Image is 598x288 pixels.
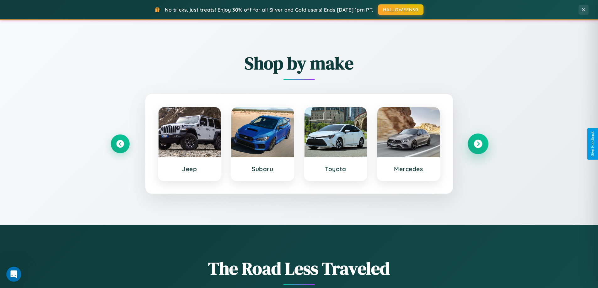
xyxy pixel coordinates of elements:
[378,4,423,15] button: HALLOWEEN30
[111,256,488,280] h1: The Road Less Traveled
[311,165,361,173] h3: Toyota
[238,165,288,173] h3: Subaru
[111,51,488,75] h2: Shop by make
[384,165,434,173] h3: Mercedes
[590,131,595,157] div: Give Feedback
[165,165,215,173] h3: Jeep
[165,7,373,13] span: No tricks, just treats! Enjoy 30% off for all Silver and Gold users! Ends [DATE] 1pm PT.
[6,267,21,282] iframe: Intercom live chat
